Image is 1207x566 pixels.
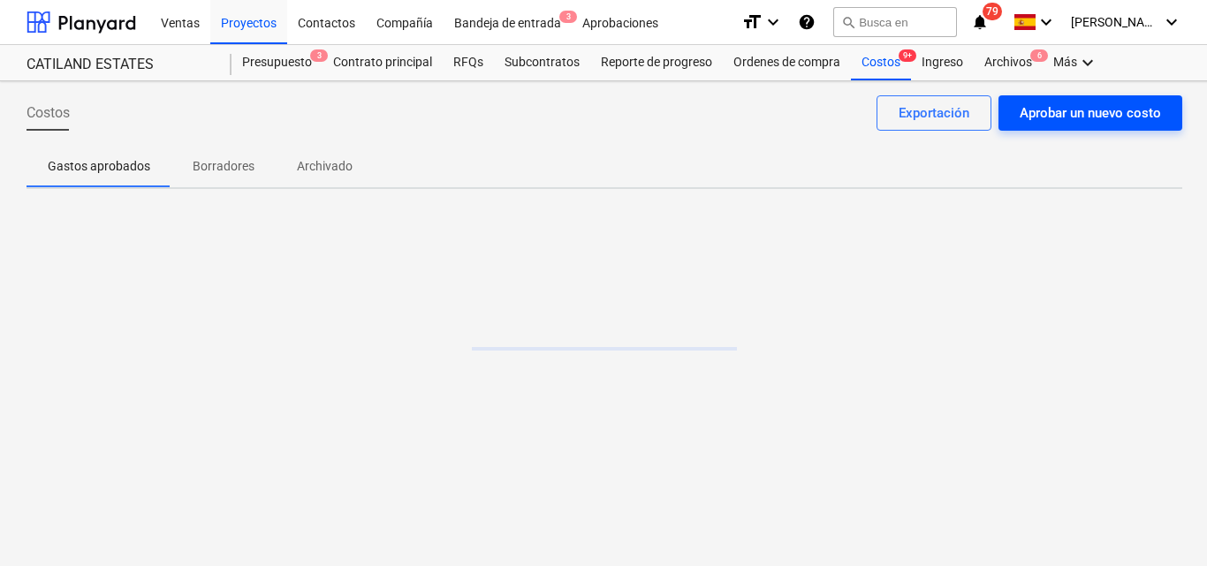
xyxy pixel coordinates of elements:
[1071,15,1159,29] span: [PERSON_NAME]
[971,11,989,33] i: notifications
[723,45,851,80] a: Ordenes de compra
[1077,52,1098,73] i: keyboard_arrow_down
[983,3,1002,20] span: 79
[833,7,957,37] button: Busca en
[1030,49,1048,62] span: 6
[899,49,916,62] span: 9+
[798,11,816,33] i: Base de conocimientos
[1020,102,1161,125] div: Aprobar un nuevo costo
[851,45,911,80] div: Costos
[899,102,969,125] div: Exportación
[1119,481,1207,566] div: Widget de chat
[27,102,70,124] span: Costos
[877,95,991,131] button: Exportación
[310,49,328,62] span: 3
[1043,45,1109,80] div: Más
[974,45,1043,80] a: Archivos6
[48,157,150,176] p: Gastos aprobados
[232,45,323,80] div: Presupuesto
[193,157,254,176] p: Borradores
[841,15,855,29] span: search
[974,45,1043,80] div: Archivos
[590,45,723,80] a: Reporte de progreso
[851,45,911,80] a: Costos9+
[494,45,590,80] a: Subcontratos
[1161,11,1182,33] i: keyboard_arrow_down
[443,45,494,80] a: RFQs
[323,45,443,80] a: Contrato principal
[1036,11,1057,33] i: keyboard_arrow_down
[911,45,974,80] a: Ingreso
[232,45,323,80] a: Presupuesto3
[27,56,210,74] div: CATILAND ESTATES
[1119,481,1207,566] iframe: Chat Widget
[763,11,784,33] i: keyboard_arrow_down
[741,11,763,33] i: format_size
[297,157,353,176] p: Archivado
[998,95,1182,131] button: Aprobar un nuevo costo
[559,11,577,23] span: 3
